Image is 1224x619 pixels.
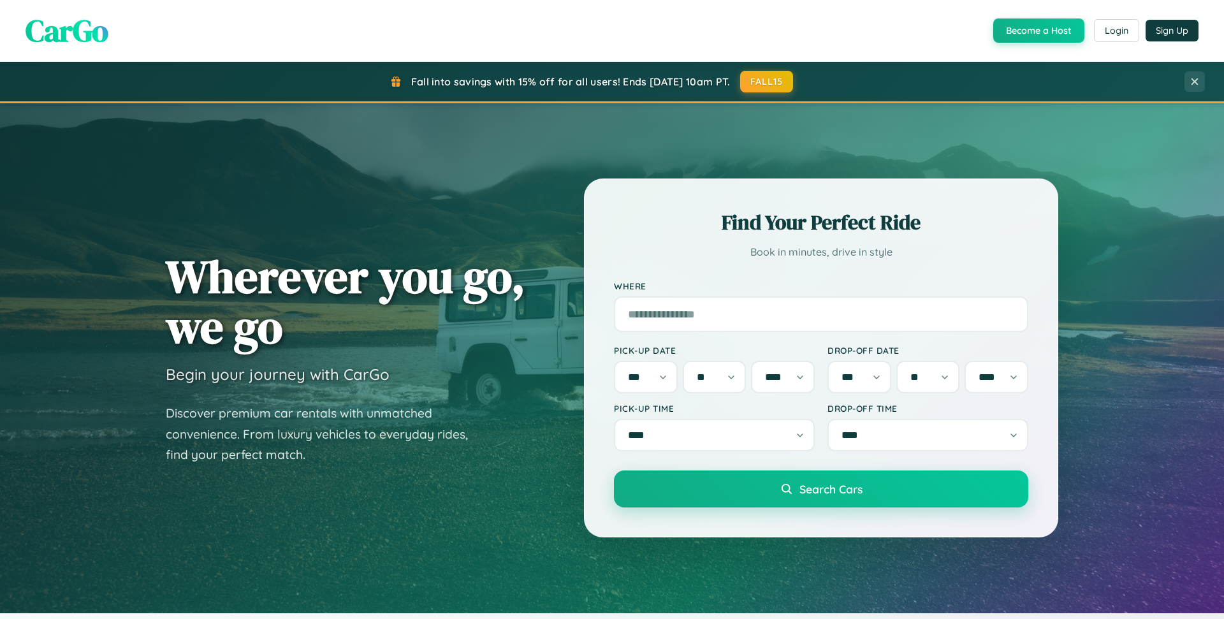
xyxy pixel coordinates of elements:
[740,71,794,92] button: FALL15
[411,75,731,88] span: Fall into savings with 15% off for all users! Ends [DATE] 10am PT.
[827,403,1028,414] label: Drop-off Time
[166,251,525,352] h1: Wherever you go, we go
[614,280,1028,291] label: Where
[799,482,863,496] span: Search Cars
[614,345,815,356] label: Pick-up Date
[614,243,1028,261] p: Book in minutes, drive in style
[614,403,815,414] label: Pick-up Time
[614,208,1028,237] h2: Find Your Perfect Ride
[614,470,1028,507] button: Search Cars
[166,403,484,465] p: Discover premium car rentals with unmatched convenience. From luxury vehicles to everyday rides, ...
[1094,19,1139,42] button: Login
[1146,20,1198,41] button: Sign Up
[166,365,390,384] h3: Begin your journey with CarGo
[25,10,108,52] span: CarGo
[993,18,1084,43] button: Become a Host
[827,345,1028,356] label: Drop-off Date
